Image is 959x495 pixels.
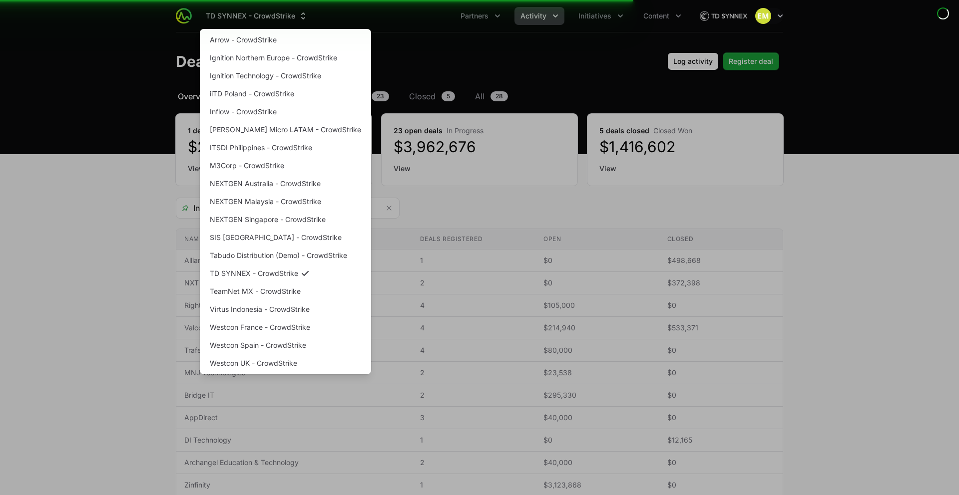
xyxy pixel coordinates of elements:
a: Tabudo Distribution (Demo) - CrowdStrike [202,247,369,264]
a: M3Corp - CrowdStrike [202,157,369,175]
a: Westcon France - CrowdStrike [202,318,369,336]
a: Arrow - CrowdStrike [202,31,369,49]
a: TeamNet MX - CrowdStrike [202,282,369,300]
img: Eric Mingus [755,8,771,24]
a: [PERSON_NAME] Micro LATAM - CrowdStrike [202,121,369,139]
a: TD SYNNEX - CrowdStrike [202,264,369,282]
a: ITSDI Philippines - CrowdStrike [202,139,369,157]
a: SIS [GEOGRAPHIC_DATA] - CrowdStrike [202,229,369,247]
a: Ignition Northern Europe - CrowdStrike [202,49,369,67]
a: Westcon Spain - CrowdStrike [202,336,369,354]
div: Main navigation [192,7,687,25]
a: NEXTGEN Australia - CrowdStrike [202,175,369,193]
button: Remove [379,198,399,218]
a: NEXTGEN Singapore - CrowdStrike [202,211,369,229]
a: iiTD Poland - CrowdStrike [202,85,369,103]
a: NEXTGEN Malaysia - CrowdStrike [202,193,369,211]
a: Ignition Technology - CrowdStrike [202,67,369,85]
a: Westcon UK - CrowdStrike [202,354,369,372]
a: Virtus Indonesia - CrowdStrike [202,300,369,318]
div: Supplier switch menu [200,7,314,25]
a: Inflow - CrowdStrike [202,103,369,121]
